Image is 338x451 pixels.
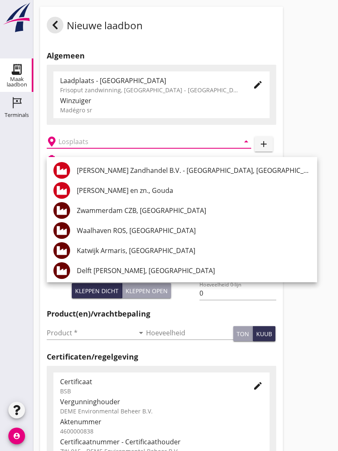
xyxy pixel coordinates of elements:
[47,326,134,340] input: Product *
[60,427,263,436] div: 4600000838
[60,437,263,447] div: Certificaatnummer - Certificaathouder
[75,286,119,295] div: Kleppen dicht
[5,112,29,118] div: Terminals
[122,283,171,298] button: Kleppen open
[77,205,310,215] div: Zwammerdam CZB, [GEOGRAPHIC_DATA]
[60,397,263,407] div: Vergunninghouder
[60,155,103,163] h2: Beladen vaartuig
[60,96,263,106] div: Winzuiger
[256,329,272,338] div: kuub
[47,17,143,37] div: Nieuwe laadbon
[237,329,249,338] div: ton
[241,137,251,147] i: arrow_drop_down
[47,50,276,61] h2: Algemeen
[146,326,234,340] input: Hoeveelheid
[58,135,228,148] input: Losplaats
[60,86,240,94] div: Frisoput zandwinning, [GEOGRAPHIC_DATA] - [GEOGRAPHIC_DATA].
[126,286,168,295] div: Kleppen open
[8,428,25,444] i: account_circle
[77,246,310,256] div: Katwijk Armaris, [GEOGRAPHIC_DATA]
[47,351,276,362] h2: Certificaten/regelgeving
[2,2,32,33] img: logo-small.a267ee39.svg
[253,381,263,391] i: edit
[60,387,240,395] div: BSB
[47,308,276,319] h2: Product(en)/vrachtbepaling
[60,377,240,387] div: Certificaat
[233,326,253,341] button: ton
[77,185,310,195] div: [PERSON_NAME] en zn., Gouda
[77,165,310,175] div: [PERSON_NAME] Zandhandel B.V. - [GEOGRAPHIC_DATA], [GEOGRAPHIC_DATA]
[60,407,263,416] div: DEME Environmental Beheer B.V.
[72,283,122,298] button: Kleppen dicht
[253,80,263,90] i: edit
[60,106,263,114] div: Madégro sr
[136,328,146,338] i: arrow_drop_down
[259,139,269,149] i: add
[60,76,240,86] div: Laadplaats - [GEOGRAPHIC_DATA]
[253,326,275,341] button: kuub
[77,225,310,236] div: Waalhaven ROS, [GEOGRAPHIC_DATA]
[77,266,310,276] div: Delft [PERSON_NAME], [GEOGRAPHIC_DATA]
[199,286,276,300] input: Hoeveelheid 0-lijn
[60,417,263,427] div: Aktenummer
